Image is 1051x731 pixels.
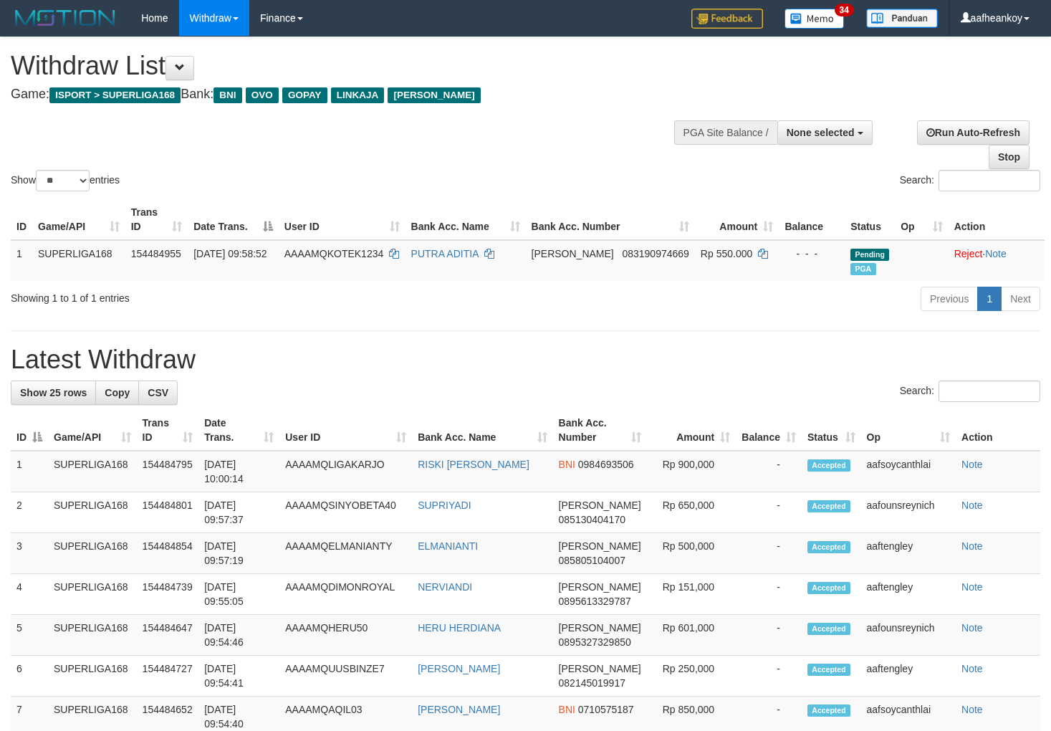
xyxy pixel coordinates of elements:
th: Bank Acc. Name: activate to sort column ascending [412,410,552,451]
th: ID: activate to sort column descending [11,410,48,451]
span: ISPORT > SUPERLIGA168 [49,87,181,103]
div: Showing 1 to 1 of 1 entries [11,285,427,305]
span: Rp 550.000 [701,248,752,259]
th: Status: activate to sort column ascending [802,410,861,451]
td: Rp 500,000 [647,533,736,574]
a: Note [961,459,983,470]
td: AAAAMQLIGAKARJO [279,451,412,492]
th: Bank Acc. Number: activate to sort column ascending [553,410,647,451]
label: Search: [900,170,1040,191]
th: Status [845,199,895,240]
span: OVO [246,87,279,103]
td: · [949,240,1045,281]
td: aaftengley [861,533,956,574]
td: [DATE] 09:55:05 [198,574,279,615]
td: AAAAMQELMANIANTY [279,533,412,574]
a: Reject [954,248,983,259]
span: Copy 083190974669 to clipboard [622,248,688,259]
td: Rp 151,000 [647,574,736,615]
th: Date Trans.: activate to sort column ascending [198,410,279,451]
span: Copy 0984693506 to clipboard [578,459,634,470]
td: 2 [11,492,48,533]
td: - [736,492,802,533]
a: [PERSON_NAME] [418,704,500,715]
span: Pending [850,249,889,261]
th: Amount: activate to sort column ascending [695,199,779,240]
th: Trans ID: activate to sort column ascending [137,410,199,451]
span: BNI [559,459,575,470]
th: Date Trans.: activate to sort column descending [188,199,279,240]
span: [PERSON_NAME] [559,622,641,634]
label: Show entries [11,170,120,191]
span: 34 [835,4,854,16]
h1: Withdraw List [11,52,686,80]
td: SUPERLIGA168 [48,656,137,697]
a: Note [961,704,983,715]
td: SUPERLIGA168 [48,451,137,492]
span: BNI [559,704,575,715]
td: - [736,615,802,656]
td: 154484727 [137,656,199,697]
th: Action [956,410,1040,451]
span: Copy [105,387,130,398]
td: SUPERLIGA168 [48,615,137,656]
td: aaftengley [861,574,956,615]
span: Copy 0895327329850 to clipboard [559,636,631,648]
td: [DATE] 09:57:37 [198,492,279,533]
td: 154484739 [137,574,199,615]
div: PGA Site Balance / [674,120,777,145]
td: aafounsreynich [861,492,956,533]
td: 154484647 [137,615,199,656]
td: 1 [11,451,48,492]
th: ID [11,199,32,240]
a: Note [985,248,1007,259]
td: SUPERLIGA168 [48,574,137,615]
span: [PERSON_NAME] [559,540,641,552]
td: Rp 601,000 [647,615,736,656]
th: User ID: activate to sort column ascending [279,410,412,451]
span: AAAAMQKOTEK1234 [284,248,384,259]
span: [DATE] 09:58:52 [193,248,267,259]
span: Copy 0895613329787 to clipboard [559,596,631,607]
a: [PERSON_NAME] [418,663,500,674]
img: Feedback.jpg [691,9,763,29]
a: ELMANIANTI [418,540,478,552]
td: 4 [11,574,48,615]
td: Rp 650,000 [647,492,736,533]
a: Note [961,581,983,593]
span: Show 25 rows [20,387,87,398]
a: PUTRA ADITIA [411,248,479,259]
a: 1 [977,287,1002,311]
span: Accepted [807,623,850,635]
td: [DATE] 10:00:14 [198,451,279,492]
img: panduan.png [866,9,938,28]
a: SUPRIYADI [418,500,471,511]
td: 154484801 [137,492,199,533]
span: Copy 085130404170 to clipboard [559,514,625,525]
td: aafounsreynich [861,615,956,656]
h1: Latest Withdraw [11,345,1040,374]
span: GOPAY [282,87,327,103]
span: [PERSON_NAME] [559,581,641,593]
span: Accepted [807,500,850,512]
td: SUPERLIGA168 [48,533,137,574]
a: CSV [138,381,178,405]
span: Marked by aafounsreynich [850,263,875,275]
span: BNI [213,87,241,103]
td: 6 [11,656,48,697]
td: - [736,533,802,574]
span: [PERSON_NAME] [532,248,614,259]
th: Game/API: activate to sort column ascending [32,199,125,240]
th: Balance: activate to sort column ascending [736,410,802,451]
div: - - - [784,247,839,261]
th: User ID: activate to sort column ascending [279,199,405,240]
td: Rp 250,000 [647,656,736,697]
span: LINKAJA [331,87,385,103]
span: Accepted [807,704,850,717]
th: Bank Acc. Name: activate to sort column ascending [405,199,526,240]
td: AAAAMQUUSBINZE7 [279,656,412,697]
td: 154484854 [137,533,199,574]
a: RISKI [PERSON_NAME] [418,459,529,470]
th: Trans ID: activate to sort column ascending [125,199,188,240]
td: aaftengley [861,656,956,697]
